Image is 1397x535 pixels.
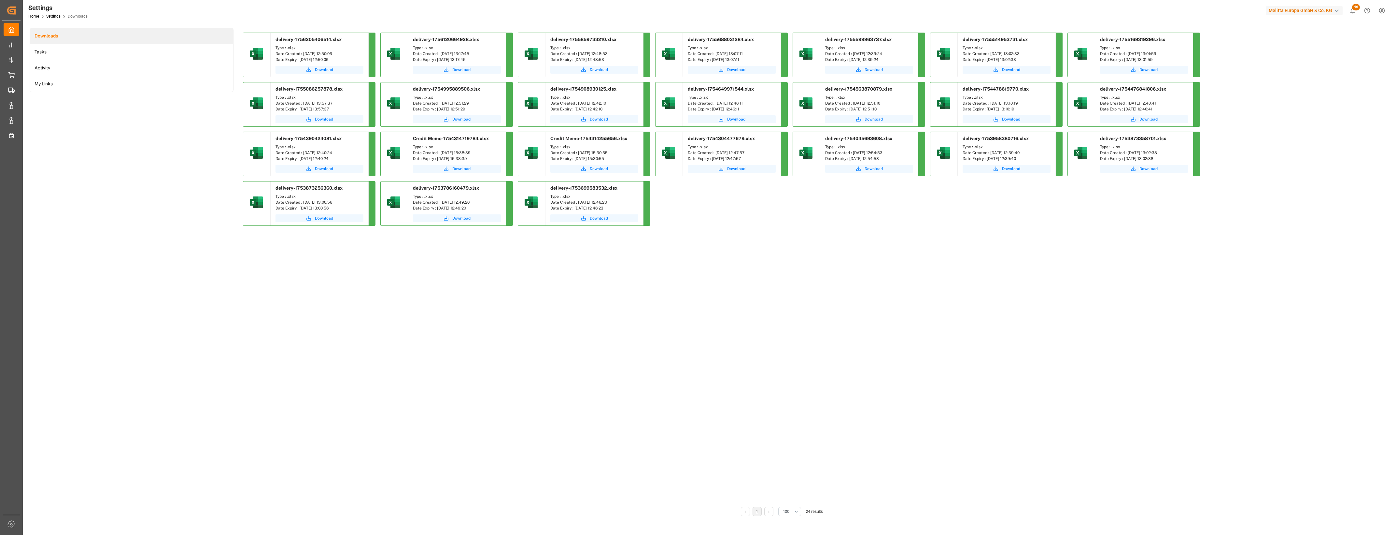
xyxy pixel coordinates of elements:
div: Date Created : [DATE] 12:49:20 [413,199,501,205]
button: Download [963,115,1051,123]
a: Download [413,214,501,222]
button: Download [1100,115,1188,123]
div: Date Created : [DATE] 12:54:53 [825,150,913,156]
div: Date Expiry : [DATE] 12:46:23 [550,205,638,211]
span: delivery-1756120664928.xlsx [413,37,479,42]
button: Download [688,115,776,123]
span: delivery-1754908930125.xlsx [550,86,616,92]
span: delivery-1754649971544.xlsx [688,86,754,92]
span: Credit Memo-1754314255656.xlsx [550,136,627,141]
div: Date Created : [DATE] 12:50:06 [275,51,363,57]
button: Download [550,115,638,123]
li: Previous Page [741,507,750,516]
a: Download [688,165,776,173]
div: Type : .xlsx [963,45,1051,51]
img: microsoft-excel-2019--v1.png [386,95,402,111]
a: Download [413,165,501,173]
span: Download [1139,67,1158,73]
div: Date Created : [DATE] 12:46:23 [550,199,638,205]
span: Credit Memo-1754314719784.xlsx [413,136,489,141]
div: Date Expiry : [DATE] 13:01:59 [1100,57,1188,63]
li: Next Page [764,507,773,516]
div: Date Created : [DATE] 12:51:29 [413,100,501,106]
img: microsoft-excel-2019--v1.png [1073,46,1089,62]
div: Date Expiry : [DATE] 13:02:38 [1100,156,1188,162]
div: Date Created : [DATE] 13:17:45 [413,51,501,57]
div: Type : .xlsx [413,144,501,150]
span: delivery-1755169319296.xlsx [1100,37,1165,42]
div: Type : .xlsx [825,45,913,51]
div: Type : .xlsx [275,144,363,150]
a: Downloads [30,28,233,44]
div: Type : .xlsx [963,94,1051,100]
button: Download [688,66,776,74]
div: Type : .xlsx [550,144,638,150]
img: microsoft-excel-2019--v1.png [523,46,539,62]
button: open menu [778,507,801,516]
span: Download [315,166,333,172]
div: Date Created : [DATE] 12:40:41 [1100,100,1188,106]
div: Type : .xlsx [688,45,776,51]
div: Type : .xlsx [688,94,776,100]
img: microsoft-excel-2019--v1.png [661,95,676,111]
div: Type : .xlsx [413,94,501,100]
button: show 46 new notifications [1345,3,1360,18]
span: Download [452,116,471,122]
div: Date Created : [DATE] 12:51:10 [825,100,913,106]
button: Download [825,66,913,74]
div: Date Created : [DATE] 13:01:59 [1100,51,1188,57]
a: Download [275,214,363,222]
div: Date Expiry : [DATE] 13:02:33 [963,57,1051,63]
div: Type : .xlsx [963,144,1051,150]
span: delivery-1755086257878.xlsx [275,86,343,92]
button: Download [825,115,913,123]
span: Download [590,116,608,122]
div: Date Expiry : [DATE] 12:42:10 [550,106,638,112]
span: Download [865,166,883,172]
img: microsoft-excel-2019--v1.png [523,95,539,111]
div: Date Expiry : [DATE] 12:40:41 [1100,106,1188,112]
span: Download [1002,67,1020,73]
button: Download [413,66,501,74]
span: Download [865,116,883,122]
button: Download [550,165,638,173]
button: Download [1100,66,1188,74]
a: Download [413,115,501,123]
img: microsoft-excel-2019--v1.png [248,95,264,111]
span: delivery-1754045693608.xlsx [825,136,892,141]
div: Date Expiry : [DATE] 13:07:11 [688,57,776,63]
span: 24 results [806,509,823,514]
span: 46 [1352,4,1360,10]
div: Date Created : [DATE] 12:42:10 [550,100,638,106]
div: Date Expiry : [DATE] 13:17:45 [413,57,501,63]
span: delivery-1753873256360.xlsx [275,185,343,191]
span: Download [452,166,471,172]
button: Download [275,66,363,74]
div: Type : .xlsx [275,194,363,199]
div: Date Expiry : [DATE] 12:48:53 [550,57,638,63]
img: microsoft-excel-2019--v1.png [1073,145,1089,161]
div: Date Expiry : [DATE] 12:51:29 [413,106,501,112]
div: Date Created : [DATE] 13:57:37 [275,100,363,106]
div: Type : .xlsx [413,194,501,199]
div: Date Created : [DATE] 12:39:24 [825,51,913,57]
span: delivery-1753958380716.xlsx [963,136,1029,141]
button: Download [275,165,363,173]
span: Download [590,67,608,73]
li: Activity [30,60,233,76]
div: Date Expiry : [DATE] 13:57:37 [275,106,363,112]
button: Download [963,165,1051,173]
span: delivery-1754304477679.xlsx [688,136,755,141]
span: delivery-1753699583532.xlsx [550,185,617,191]
span: Download [727,166,745,172]
div: Date Expiry : [DATE] 12:50:06 [275,57,363,63]
a: Download [825,165,913,173]
a: Settings [46,14,61,19]
span: Download [590,215,608,221]
a: Tasks [30,44,233,60]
